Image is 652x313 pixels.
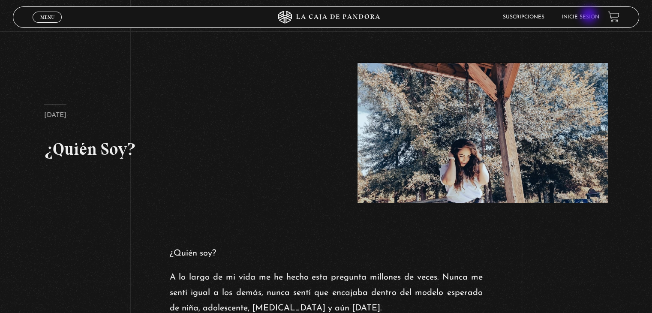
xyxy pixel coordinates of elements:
a: Inicie sesión [562,15,599,20]
span: Cerrar [37,21,57,27]
h2: ¿Quién Soy? [44,137,294,161]
span: Menu [40,15,54,20]
p: [DATE] [44,105,66,122]
a: View your shopping cart [608,11,619,23]
a: Suscripciones [503,15,544,20]
p: ¿Quién soy? [169,246,482,261]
